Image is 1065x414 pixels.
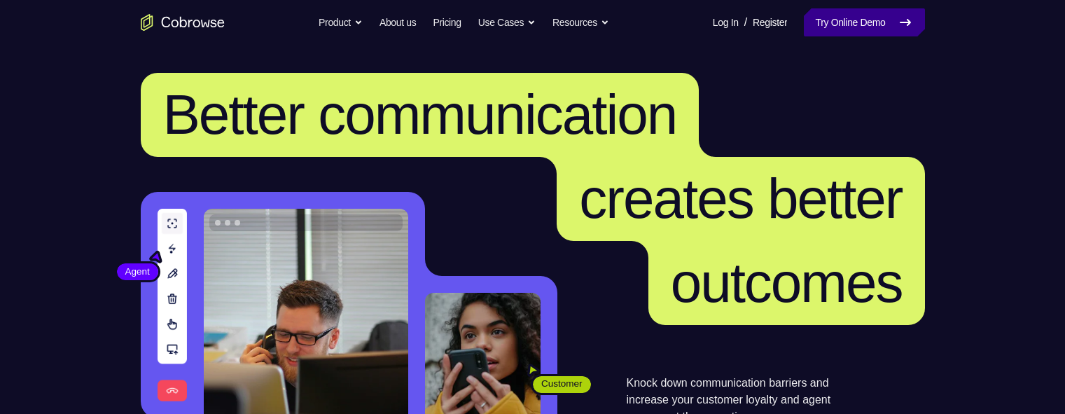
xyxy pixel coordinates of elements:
a: About us [380,8,416,36]
button: Product [319,8,363,36]
a: Register [753,8,787,36]
button: Use Cases [478,8,536,36]
a: Try Online Demo [804,8,924,36]
a: Go to the home page [141,14,225,31]
a: Log In [713,8,739,36]
button: Resources [552,8,609,36]
a: Pricing [433,8,461,36]
span: creates better [579,167,902,230]
span: Better communication [163,83,677,146]
span: outcomes [671,251,903,314]
span: / [744,14,747,31]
